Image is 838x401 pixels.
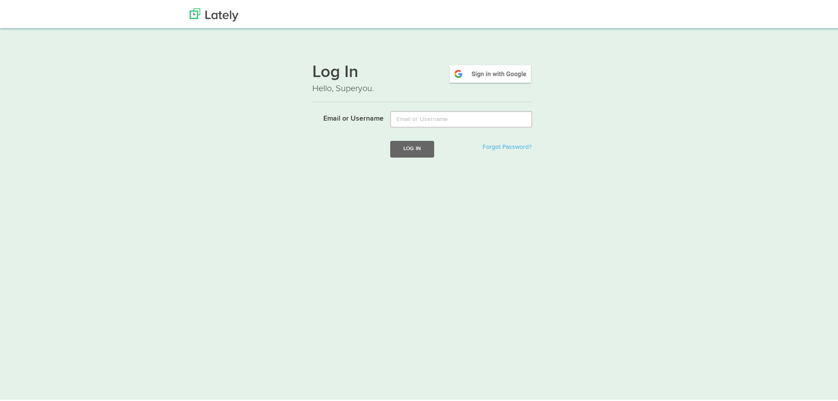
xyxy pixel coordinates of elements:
input: Email or Username [390,109,532,126]
h1: Log In [312,62,532,81]
img: google-signin.png [448,62,532,82]
p: Hello, Superyou. [312,81,532,93]
button: Log In [390,139,434,155]
label: Email or Username [306,109,384,122]
a: Forgot Password? [483,142,531,148]
img: Lately [190,7,238,20]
